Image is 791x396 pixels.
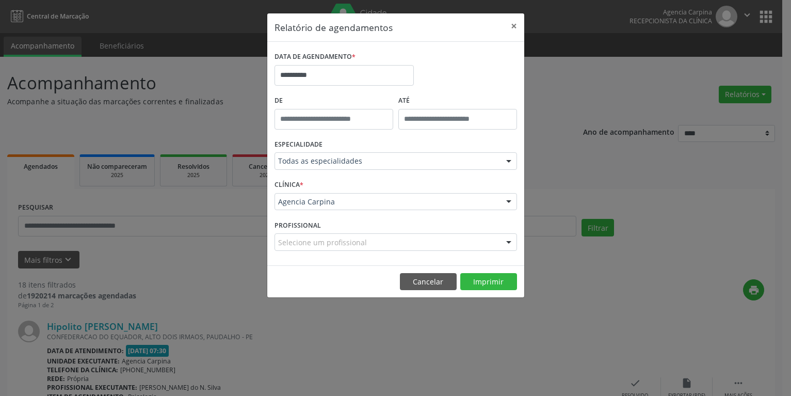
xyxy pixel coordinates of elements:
h5: Relatório de agendamentos [275,21,393,34]
label: DATA DE AGENDAMENTO [275,49,356,65]
label: De [275,93,393,109]
label: CLÍNICA [275,177,303,193]
span: Todas as especialidades [278,156,496,166]
button: Imprimir [460,273,517,291]
label: ESPECIALIDADE [275,137,322,153]
span: Selecione um profissional [278,237,367,248]
button: Cancelar [400,273,457,291]
label: PROFISSIONAL [275,217,321,233]
button: Close [504,13,524,39]
span: Agencia Carpina [278,197,496,207]
label: ATÉ [398,93,517,109]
